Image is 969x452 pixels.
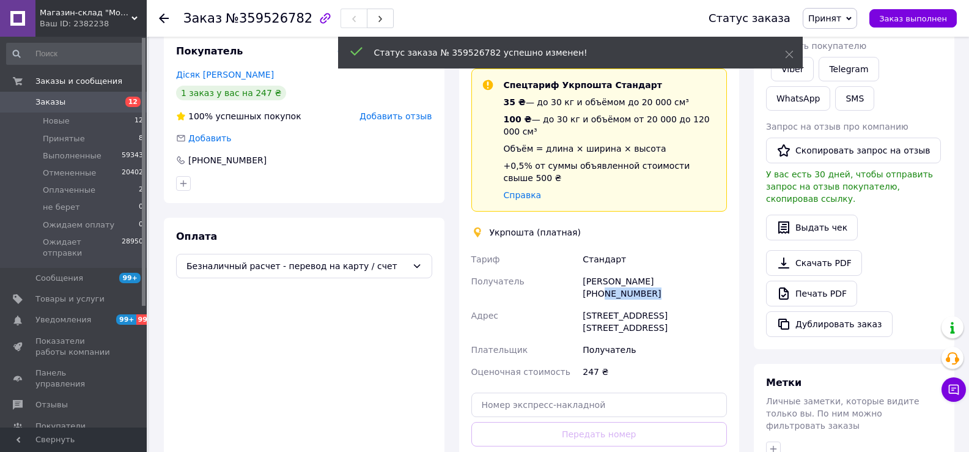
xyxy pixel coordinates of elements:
[835,86,874,111] button: SMS
[43,220,114,231] span: Ожидаем оплату
[134,116,143,127] span: 12
[808,13,841,23] span: Принят
[43,202,79,213] span: не берет
[43,185,95,196] span: Оплаченные
[504,80,662,90] span: Спецтариф Укрпошта Стандарт
[43,150,101,161] span: Выполненные
[35,76,122,87] span: Заказы и сообщения
[43,168,96,179] span: Отмененные
[139,220,143,231] span: 0
[188,111,213,121] span: 100%
[766,122,908,132] span: Запрос на отзыв про компанию
[580,270,729,305] div: [PERSON_NAME] [PHONE_NUMBER]
[139,133,143,144] span: 8
[766,250,862,276] a: Скачать PDF
[819,57,879,81] a: Telegram
[766,169,933,204] span: У вас есть 30 дней, чтобы отправить запрос на отзыв покупателю, скопировав ссылку.
[766,281,857,306] a: Печать PDF
[176,110,301,122] div: успешных покупок
[35,97,65,108] span: Заказы
[941,377,966,402] button: Чат с покупателем
[766,215,858,240] button: Выдать чек
[580,339,729,361] div: Получатель
[186,259,407,273] span: Безналичный расчет - перевод на карту / счет
[35,314,91,325] span: Уведомления
[709,12,790,24] div: Статус заказа
[35,421,86,432] span: Покупатели
[580,248,729,270] div: Стандарт
[471,276,525,286] span: Получатель
[187,154,268,166] div: [PHONE_NUMBER]
[40,18,147,29] div: Ваш ID: 2382238
[766,138,941,163] button: Скопировать запрос на отзыв
[35,399,68,410] span: Отзывы
[504,114,532,124] span: 100 ₴
[374,46,754,59] div: Статус заказа № 359526782 успешно изменен!
[879,14,947,23] span: Заказ выполнен
[188,133,231,143] span: Добавить
[35,368,113,390] span: Панель управления
[6,43,144,65] input: Поиск
[504,160,717,184] div: +0,5% от суммы объявленной стоимости свыше 500 ₴
[122,168,143,179] span: 20402
[580,361,729,383] div: 247 ₴
[35,273,83,284] span: Сообщения
[766,396,919,431] span: Личные заметки, которые видите только вы. По ним можно фильтровать заказы
[35,294,105,305] span: Товары и услуги
[471,254,500,264] span: Тариф
[139,202,143,213] span: 0
[176,86,286,100] div: 1 заказ у вас на 247 ₴
[504,97,526,107] span: 35 ₴
[159,12,169,24] div: Вернуться назад
[869,9,957,28] button: Заказ выполнен
[766,86,830,111] a: WhatsApp
[122,150,143,161] span: 59343
[580,305,729,339] div: [STREET_ADDRESS] [STREET_ADDRESS]
[766,41,866,51] span: Написать покупателю
[40,7,131,18] span: Магазин-склад "Mobile 112" - запчасти для телефонов и планшетов. Доставка по Украине
[125,97,141,107] span: 12
[183,11,222,26] span: Заказ
[766,311,893,337] button: Дублировать заказ
[471,311,498,320] span: Адрес
[504,96,717,108] div: — до 30 кг и объёмом до 20 000 см³
[176,45,243,57] span: Покупатель
[122,237,143,259] span: 28950
[471,393,728,417] input: Номер экспресс-накладной
[504,190,542,200] a: Справка
[504,113,717,138] div: — до 30 кг и объёмом от 20 000 до 120 000 см³
[43,133,85,144] span: Принятые
[136,314,157,325] span: 99+
[359,111,432,121] span: Добавить отзыв
[487,226,584,239] div: Укрпошта (платная)
[226,11,312,26] span: №359526782
[43,237,122,259] span: Ожидает отправки
[35,336,113,358] span: Показатели работы компании
[176,70,274,80] a: Дісяк [PERSON_NAME]
[139,185,143,196] span: 2
[116,314,136,325] span: 99+
[504,143,717,155] div: Объём = длина × ширина × высота
[766,377,801,388] span: Метки
[43,116,70,127] span: Новые
[471,367,571,377] span: Оценочная стоимость
[119,273,141,283] span: 99+
[176,231,217,242] span: Оплата
[471,345,528,355] span: Плательщик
